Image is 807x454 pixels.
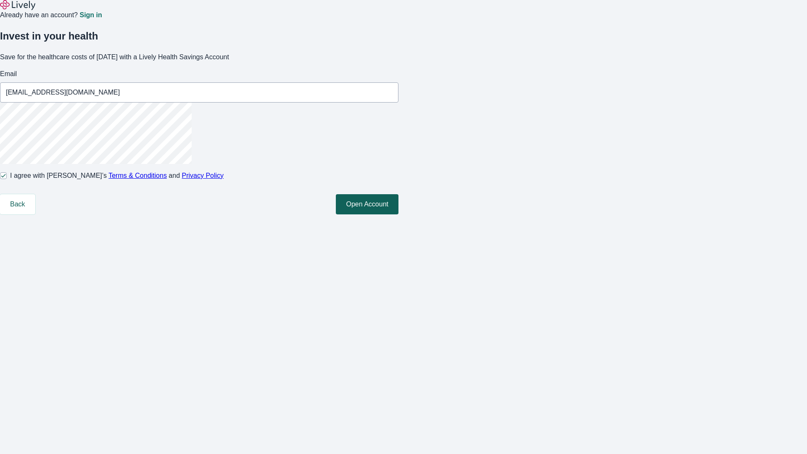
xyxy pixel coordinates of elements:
[336,194,398,214] button: Open Account
[79,12,102,18] a: Sign in
[108,172,167,179] a: Terms & Conditions
[182,172,224,179] a: Privacy Policy
[10,171,224,181] span: I agree with [PERSON_NAME]’s and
